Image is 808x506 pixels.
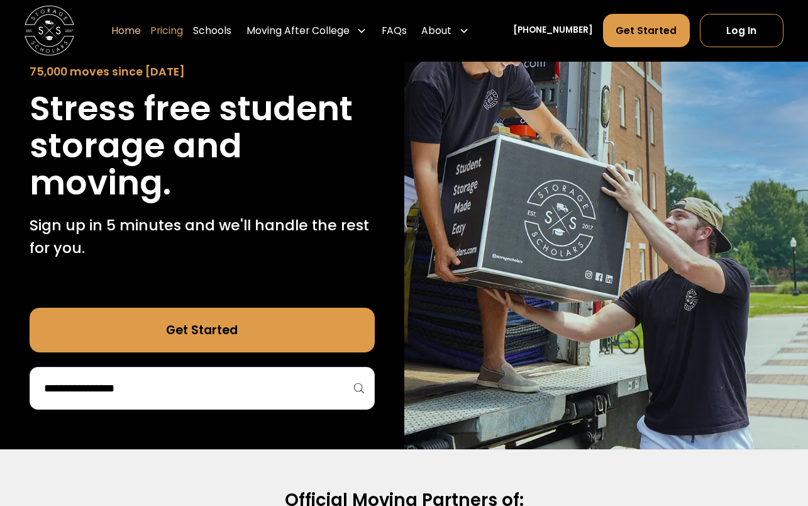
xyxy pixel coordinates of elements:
a: FAQs [382,14,407,48]
img: Storage Scholars main logo [25,6,74,55]
a: Home [111,14,141,48]
p: Sign up in 5 minutes and we'll handle the rest for you. [30,214,375,259]
a: [PHONE_NUMBER] [513,25,593,38]
div: Moving After College [241,14,372,48]
a: Get Started [30,308,375,352]
div: 75,000 moves since [DATE] [30,64,375,80]
div: Moving After College [246,23,350,38]
a: Schools [193,14,231,48]
a: Log In [700,14,783,48]
h1: Stress free student storage and moving. [30,90,375,202]
div: About [421,23,451,38]
a: Get Started [603,14,690,48]
div: About [416,14,473,48]
a: Pricing [150,14,183,48]
a: home [25,6,74,55]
